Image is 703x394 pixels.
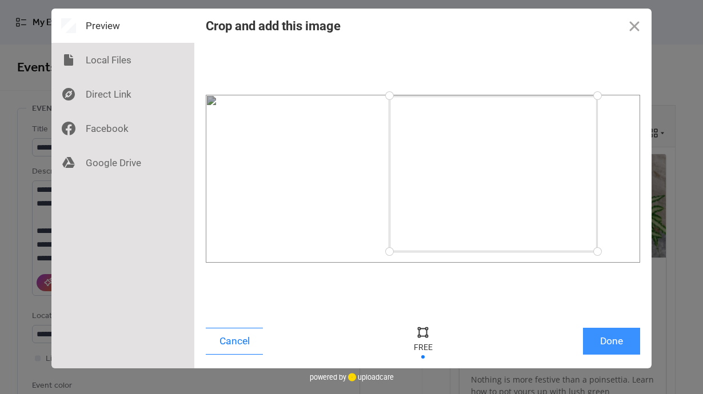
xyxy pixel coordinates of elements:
[51,77,194,111] div: Direct Link
[51,146,194,180] div: Google Drive
[583,328,640,355] button: Done
[206,328,263,355] button: Cancel
[206,19,341,33] div: Crop and add this image
[346,373,394,381] a: uploadcare
[51,9,194,43] div: Preview
[617,9,652,43] button: Close
[51,43,194,77] div: Local Files
[310,368,394,385] div: powered by
[51,111,194,146] div: Facebook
